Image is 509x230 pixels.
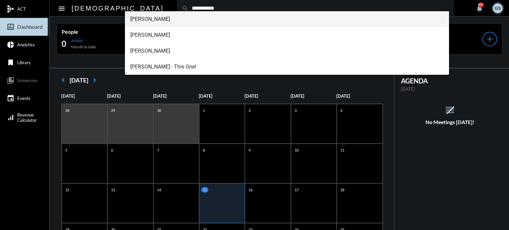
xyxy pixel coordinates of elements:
span: Dashboard [17,24,43,30]
p: Month to date [71,44,96,49]
mat-icon: arrow_left [56,73,70,87]
p: 6 [109,147,115,153]
p: [DATE] [401,86,499,92]
p: 9 [247,147,252,153]
mat-icon: mediation [7,5,15,13]
mat-icon: Side nav toggle icon [58,5,66,13]
p: 13 [109,187,117,193]
p: 14 [155,187,163,193]
p: 30 [155,108,163,113]
span: [PERSON_NAME] [130,43,444,59]
p: [DATE] [61,93,107,99]
p: [DATE] [336,93,382,99]
mat-icon: pie_chart [7,41,15,49]
p: 11 [339,147,346,153]
p: 17 [293,187,300,193]
span: Revenue Calculator [17,112,37,123]
h2: AGENDA [401,77,499,85]
p: [DATE] [199,93,245,99]
p: [DATE] [291,93,336,99]
span: Analytics [17,42,35,47]
p: 4 [339,108,344,113]
span: [PERSON_NAME] [130,11,444,27]
p: 15 [201,187,208,193]
p: 3 [293,108,298,113]
mat-icon: arrow_right [88,73,101,87]
p: 7 [155,147,161,153]
span: ACT [17,6,26,12]
mat-icon: search [182,5,189,12]
h2: [DATE] [70,76,88,84]
p: Added [71,38,96,43]
p: [DATE] [107,93,153,99]
mat-icon: bookmark [7,59,15,67]
div: GS [493,3,503,13]
mat-icon: notifications [476,4,483,12]
p: 18 [339,187,346,193]
span: Immersion [17,78,37,83]
div: 457 [478,2,483,8]
p: People [62,28,143,35]
p: 1 [201,108,206,113]
h2: [DEMOGRAPHIC_DATA] [72,3,164,14]
p: 29 [109,108,117,113]
span: Library [17,60,31,65]
button: Toggle sidenav [55,2,68,15]
mat-icon: signal_cellular_alt [7,114,15,121]
p: 2 [247,108,252,113]
mat-icon: insert_chart_outlined [7,23,15,31]
span: [PERSON_NAME] - This One! [130,59,444,75]
mat-icon: reorder [444,105,455,115]
mat-icon: collections_bookmark [7,76,15,84]
h2: 0 [62,38,66,49]
p: 5 [64,147,69,153]
p: 8 [201,147,206,153]
mat-icon: add [485,34,494,44]
p: [DATE] [153,93,199,99]
p: 16 [247,187,254,193]
p: 28 [64,108,71,113]
span: [PERSON_NAME] [130,27,444,43]
span: Events [17,96,30,101]
h5: No Meetings [DATE]! [394,119,506,125]
p: 10 [293,147,300,153]
mat-icon: event [7,94,15,102]
p: 12 [64,187,71,193]
p: [DATE] [245,93,290,99]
